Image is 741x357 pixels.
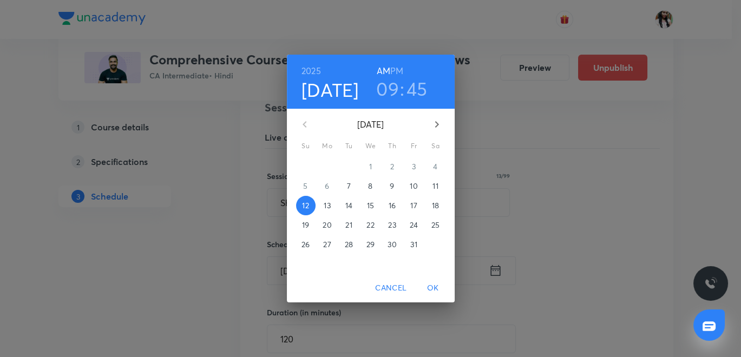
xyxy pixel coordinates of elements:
[432,200,439,211] p: 18
[323,239,331,250] p: 27
[426,196,445,215] button: 18
[383,196,402,215] button: 16
[410,181,417,191] p: 10
[301,63,321,78] button: 2025
[410,239,417,250] p: 31
[377,63,390,78] button: AM
[404,141,424,151] span: Fr
[296,196,316,215] button: 12
[432,181,438,191] p: 11
[410,200,417,211] p: 17
[420,281,446,295] span: OK
[416,278,450,298] button: OK
[345,220,352,230] p: 21
[339,176,359,196] button: 7
[296,235,316,254] button: 26
[345,239,353,250] p: 28
[366,220,374,230] p: 22
[339,196,359,215] button: 14
[404,196,424,215] button: 17
[339,235,359,254] button: 28
[426,141,445,151] span: Sa
[390,63,403,78] button: PM
[390,181,394,191] p: 9
[383,141,402,151] span: Th
[404,176,424,196] button: 10
[361,141,381,151] span: We
[318,141,337,151] span: Mo
[318,235,337,254] button: 27
[406,77,428,100] button: 45
[301,78,359,101] button: [DATE]
[361,196,381,215] button: 15
[389,200,396,211] p: 16
[296,215,316,235] button: 19
[361,215,381,235] button: 22
[410,220,418,230] p: 24
[296,141,316,151] span: Su
[318,196,337,215] button: 13
[302,220,309,230] p: 19
[366,239,375,250] p: 29
[371,278,411,298] button: Cancel
[323,220,331,230] p: 20
[431,220,440,230] p: 25
[383,176,402,196] button: 9
[388,239,396,250] p: 30
[301,239,310,250] p: 26
[383,215,402,235] button: 23
[383,235,402,254] button: 30
[404,235,424,254] button: 31
[400,77,404,100] h3: :
[361,235,381,254] button: 29
[347,181,351,191] p: 7
[368,181,372,191] p: 8
[426,215,445,235] button: 25
[339,141,359,151] span: Tu
[318,215,337,235] button: 20
[375,281,406,295] span: Cancel
[324,200,330,211] p: 13
[367,200,374,211] p: 15
[426,176,445,196] button: 11
[376,77,399,100] button: 09
[318,118,424,131] p: [DATE]
[404,215,424,235] button: 24
[388,220,396,230] p: 23
[361,176,381,196] button: 8
[345,200,352,211] p: 14
[339,215,359,235] button: 21
[302,200,309,211] p: 12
